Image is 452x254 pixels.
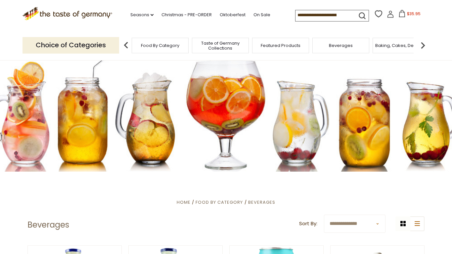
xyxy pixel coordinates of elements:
a: Baking, Cakes, Desserts [375,43,427,48]
a: Christmas - PRE-ORDER [161,11,212,19]
a: Beverages [329,43,353,48]
p: Choice of Categories [23,37,119,53]
a: Beverages [248,199,275,205]
a: Home [177,199,191,205]
img: next arrow [416,39,429,52]
label: Sort By: [299,220,317,228]
a: Seasons [130,11,154,19]
a: Food By Category [141,43,179,48]
a: Taste of Germany Collections [194,41,247,51]
a: On Sale [253,11,270,19]
a: Oktoberfest [220,11,246,19]
span: $35.95 [407,11,421,17]
a: Food By Category [196,199,243,205]
h1: Beverages [27,220,69,230]
a: Featured Products [261,43,300,48]
img: previous arrow [119,39,133,52]
button: $35.95 [395,10,424,20]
